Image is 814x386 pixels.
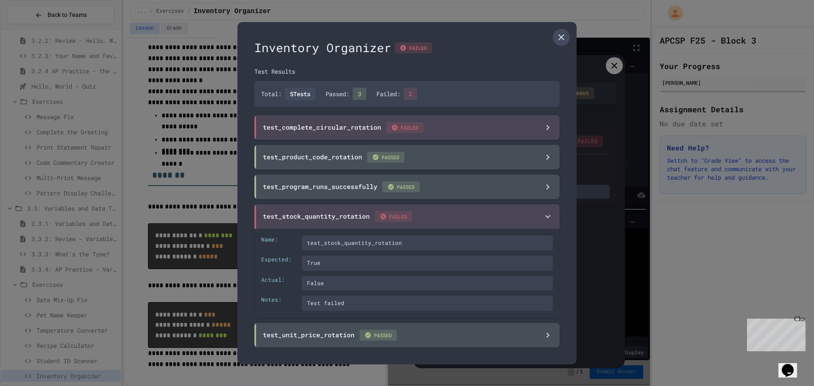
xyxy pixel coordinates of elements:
div: test_program_runs_successfully [263,181,420,192]
div: test_complete_circular_rotation [263,122,424,133]
span: 3 [353,88,366,100]
span: 2 [404,88,417,100]
div: test_product_code_rotation [263,152,404,163]
div: Test failed [302,296,553,311]
div: False [302,276,553,291]
span: FAILED [375,211,412,222]
div: Actual: [261,276,295,291]
span: 5 Tests [285,88,315,100]
span: PASSED [360,330,397,341]
div: Expected: [261,255,295,271]
div: test_stock_quantity_rotation [263,211,412,222]
iframe: chat widget [744,315,806,351]
iframe: chat widget [778,352,806,378]
div: Total: [261,88,315,100]
div: Inventory Organizer [254,39,560,57]
span: PASSED [367,152,404,163]
div: Passed: [326,88,366,100]
div: Chat with us now!Close [3,3,59,54]
span: FAILED [386,122,424,133]
div: Name: [261,236,295,251]
div: Failed: [376,88,417,100]
div: Test Results [254,67,560,76]
div: test_stock_quantity_rotation [302,236,553,251]
span: PASSED [382,181,420,192]
div: Notes: [261,296,295,311]
div: FAILED [395,42,432,53]
div: True [302,255,553,271]
div: test_unit_price_rotation [263,330,397,341]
